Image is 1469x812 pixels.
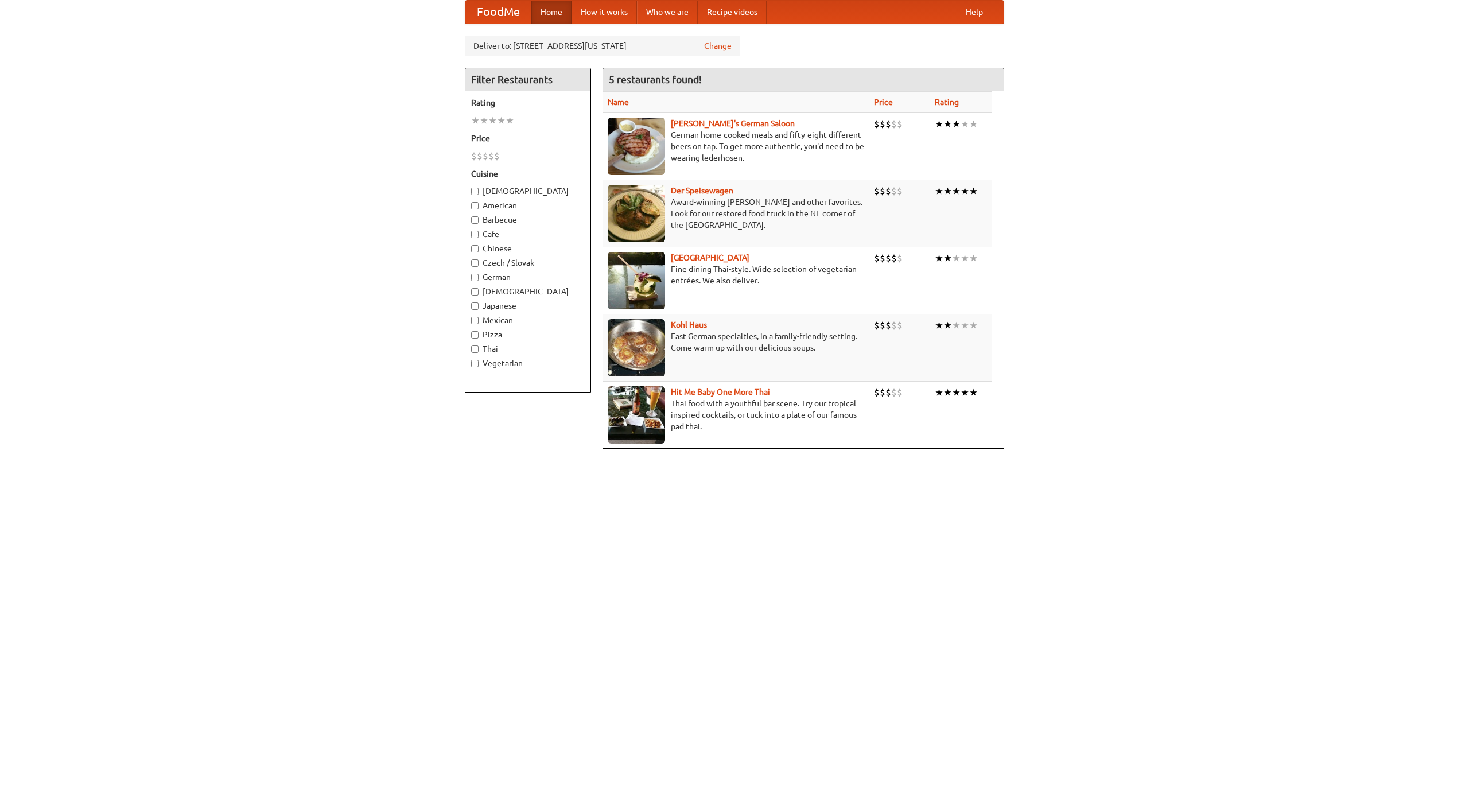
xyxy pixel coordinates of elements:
li: ★ [961,185,969,197]
a: [GEOGRAPHIC_DATA] [671,253,749,262]
img: babythai.jpg [608,386,665,444]
input: [DEMOGRAPHIC_DATA] [471,288,479,296]
li: ★ [969,386,978,399]
li: ★ [961,252,969,265]
ng-pluralize: 5 restaurants found! [609,74,702,85]
li: ★ [952,185,961,197]
li: ★ [943,386,952,399]
li: ★ [497,114,506,127]
li: ★ [952,252,961,265]
a: [PERSON_NAME]'s German Saloon [671,119,795,128]
li: ★ [952,118,961,130]
li: $ [891,386,897,399]
li: ★ [969,252,978,265]
li: $ [477,150,483,162]
li: ★ [943,252,952,265]
label: Chinese [471,243,585,254]
li: $ [891,118,897,130]
p: Fine dining Thai-style. Wide selection of vegetarian entrées. We also deliver. [608,263,865,286]
label: American [471,200,585,211]
li: ★ [480,114,488,127]
li: $ [885,118,891,130]
li: ★ [935,386,943,399]
label: Thai [471,343,585,355]
label: [DEMOGRAPHIC_DATA] [471,286,585,297]
li: ★ [952,386,961,399]
li: ★ [961,386,969,399]
a: FoodMe [465,1,531,24]
li: $ [897,118,903,130]
img: esthers.jpg [608,118,665,175]
input: Cafe [471,231,479,238]
li: $ [891,319,897,332]
input: Thai [471,345,479,353]
li: $ [897,386,903,399]
h5: Cuisine [471,168,585,180]
li: $ [874,319,880,332]
li: $ [897,319,903,332]
input: [DEMOGRAPHIC_DATA] [471,188,479,195]
input: American [471,202,479,209]
li: ★ [961,319,969,332]
li: ★ [506,114,514,127]
a: Rating [935,98,959,107]
li: $ [891,252,897,265]
li: $ [874,386,880,399]
label: Mexican [471,314,585,326]
input: Pizza [471,331,479,339]
p: Award-winning [PERSON_NAME] and other favorites. Look for our restored food truck in the NE corne... [608,196,865,231]
a: Recipe videos [698,1,767,24]
li: ★ [943,185,952,197]
a: Der Speisewagen [671,186,733,195]
input: Barbecue [471,216,479,224]
li: ★ [935,252,943,265]
img: speisewagen.jpg [608,185,665,242]
li: ★ [935,319,943,332]
li: $ [885,252,891,265]
label: Cafe [471,228,585,240]
li: ★ [935,118,943,130]
input: German [471,274,479,281]
div: Deliver to: [STREET_ADDRESS][US_STATE] [465,36,740,56]
li: $ [874,118,880,130]
h4: Filter Restaurants [465,68,590,91]
li: $ [885,185,891,197]
li: $ [891,185,897,197]
h5: Rating [471,97,585,108]
li: ★ [935,185,943,197]
li: $ [494,150,500,162]
a: Change [704,40,732,52]
li: $ [885,319,891,332]
label: Vegetarian [471,358,585,369]
a: Name [608,98,629,107]
li: ★ [961,118,969,130]
li: ★ [969,185,978,197]
input: Japanese [471,302,479,310]
li: ★ [952,319,961,332]
a: Price [874,98,893,107]
li: $ [488,150,494,162]
a: Hit Me Baby One More Thai [671,387,770,397]
p: East German specialties, in a family-friendly setting. Come warm up with our delicious soups. [608,331,865,353]
label: [DEMOGRAPHIC_DATA] [471,185,585,197]
a: Who we are [637,1,698,24]
a: How it works [572,1,637,24]
li: $ [874,185,880,197]
li: $ [897,185,903,197]
li: $ [483,150,488,162]
img: kohlhaus.jpg [608,319,665,376]
li: ★ [471,114,480,127]
li: $ [880,252,885,265]
li: $ [880,386,885,399]
li: $ [885,386,891,399]
input: Czech / Slovak [471,259,479,267]
h5: Price [471,133,585,144]
li: ★ [969,319,978,332]
li: $ [880,185,885,197]
li: $ [880,319,885,332]
label: Barbecue [471,214,585,226]
li: ★ [943,319,952,332]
